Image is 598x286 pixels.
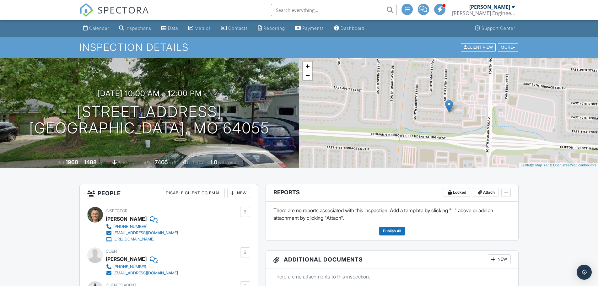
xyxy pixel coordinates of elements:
[113,271,178,276] div: [EMAIL_ADDRESS][DOMAIN_NAME]
[256,23,288,34] a: Reporting
[106,236,178,242] a: [URL][DOMAIN_NAME]
[550,163,596,167] a: © OpenStreetMap contributors
[488,254,511,264] div: New
[341,25,364,31] div: Dashboard
[263,25,285,31] div: Reporting
[472,23,518,34] a: Support Center
[195,25,211,31] div: Metrics
[460,45,497,49] a: Client View
[532,163,549,167] a: © MapTiler
[116,23,154,34] a: Inspections
[29,104,270,137] h1: [STREET_ADDRESS] [GEOGRAPHIC_DATA], MO 64055
[113,230,178,235] div: [EMAIL_ADDRESS][DOMAIN_NAME]
[89,25,109,31] div: Calendar
[331,23,367,34] a: Dashboard
[302,25,324,31] div: Payments
[266,251,519,268] h3: Additional Documents
[66,159,78,165] div: 1960
[97,89,202,98] h3: [DATE] 10:00 am - 12:00 pm
[482,25,515,31] div: Support Center
[79,42,519,53] h1: Inspection Details
[113,224,148,229] div: [PHONE_NUMBER]
[84,159,97,165] div: 1488
[79,8,149,22] a: SPECTORA
[98,3,149,16] span: SPECTORA
[227,188,250,198] div: New
[106,249,119,254] span: Client
[577,265,592,280] div: Open Intercom Messenger
[169,160,177,165] span: sq.ft.
[80,184,258,202] h3: People
[58,160,65,165] span: Built
[106,208,127,213] span: Inspector
[168,25,178,31] div: Data
[81,23,111,34] a: Calendar
[106,230,178,236] a: [EMAIL_ADDRESS][DOMAIN_NAME]
[498,43,518,51] div: More
[155,159,168,165] div: 7405
[186,23,213,34] a: Metrics
[303,62,312,71] a: Zoom in
[106,264,178,270] a: [PHONE_NUMBER]
[113,237,154,242] div: [URL][DOMAIN_NAME]
[106,224,178,230] a: [PHONE_NUMBER]
[218,160,236,165] span: bathrooms
[141,160,154,165] span: Lot Size
[218,23,251,34] a: Contacts
[271,4,396,16] input: Search everything...
[452,10,515,16] div: Schroeder Engineering, LLC
[303,71,312,80] a: Zoom out
[183,159,186,165] div: 4
[106,214,147,224] div: [PERSON_NAME]
[118,160,135,165] span: basement
[113,264,148,269] div: [PHONE_NUMBER]
[519,163,598,168] div: |
[126,25,151,31] div: Inspections
[159,23,180,34] a: Data
[210,159,217,165] div: 1.0
[293,23,326,34] a: Payments
[469,4,510,10] div: [PERSON_NAME]
[98,160,106,165] span: sq. ft.
[228,25,248,31] div: Contacts
[106,254,147,264] div: [PERSON_NAME]
[461,43,496,51] div: Client View
[163,188,225,198] div: Disable Client CC Email
[520,163,531,167] a: Leaflet
[187,160,204,165] span: bedrooms
[79,3,93,17] img: The Best Home Inspection Software - Spectora
[273,273,511,280] p: There are no attachments to this inspection.
[106,270,178,276] a: [EMAIL_ADDRESS][DOMAIN_NAME]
